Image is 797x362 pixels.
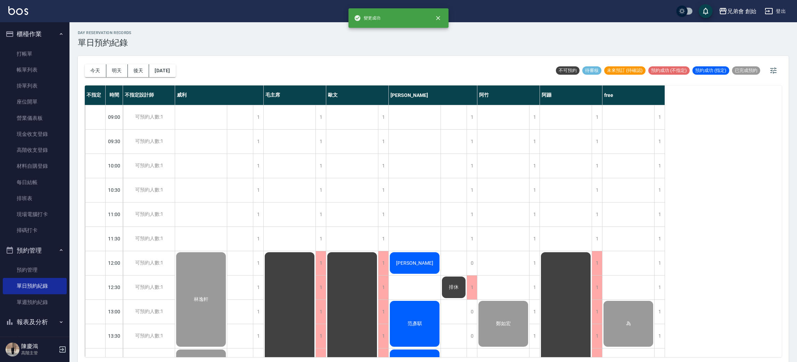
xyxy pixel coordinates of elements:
div: 1 [592,251,602,275]
span: 不可預約 [556,67,580,74]
div: 歐文 [326,85,389,105]
div: 1 [654,227,665,251]
div: 1 [315,105,326,129]
div: free [602,85,665,105]
div: 1 [592,203,602,227]
a: 掛單列表 [3,78,67,94]
div: 13:00 [106,299,123,324]
div: 1 [592,105,602,129]
a: 每日結帳 [3,174,67,190]
div: 1 [654,203,665,227]
a: 掃碼打卡 [3,222,67,238]
div: 1 [378,154,388,178]
div: 兄弟會 創始 [727,7,756,16]
div: 1 [467,227,477,251]
div: 1 [467,130,477,154]
div: 1 [654,130,665,154]
div: 1 [654,275,665,299]
div: 1 [467,154,477,178]
div: 可預約人數:1 [123,251,175,275]
div: 1 [315,300,326,324]
div: 1 [315,178,326,202]
a: 營業儀表板 [3,110,67,126]
div: 1 [315,130,326,154]
div: 1 [315,251,326,275]
div: 1 [378,130,388,154]
a: 打帳單 [3,46,67,62]
button: 預約管理 [3,241,67,260]
a: 帳單列表 [3,62,67,78]
div: 10:00 [106,154,123,178]
a: 單日預約紀錄 [3,278,67,294]
span: 林逸軒 [192,296,210,303]
div: 13:30 [106,324,123,348]
button: 兄弟會 創始 [716,4,759,18]
button: 客戶管理 [3,331,67,349]
div: 1 [253,275,263,299]
div: 1 [253,178,263,202]
div: 09:00 [106,105,123,129]
button: 櫃檯作業 [3,25,67,43]
img: Person [6,343,19,356]
div: 1 [253,105,263,129]
div: 1 [315,275,326,299]
button: 明天 [106,64,128,77]
div: 可預約人數:1 [123,227,175,251]
div: 1 [592,324,602,348]
h2: day Reservation records [78,31,132,35]
span: 為 [625,321,632,327]
span: 預約成功 (指定) [692,67,729,74]
div: 11:30 [106,227,123,251]
div: 阿蹦 [540,85,602,105]
a: 單週預約紀錄 [3,294,67,310]
div: 0 [467,324,477,348]
div: 1 [253,130,263,154]
div: 1 [467,178,477,202]
div: 1 [315,154,326,178]
div: 1 [529,300,540,324]
div: 11:00 [106,202,123,227]
div: 1 [529,105,540,129]
a: 座位開單 [3,94,67,110]
div: 1 [529,130,540,154]
button: 報表及分析 [3,313,67,331]
div: 1 [654,178,665,202]
span: 排休 [447,284,460,290]
span: 變更成功 [354,15,380,22]
div: 1 [253,154,263,178]
div: 可預約人數:1 [123,105,175,129]
div: 1 [315,203,326,227]
div: 0 [467,300,477,324]
div: 1 [253,324,263,348]
div: 1 [378,203,388,227]
button: close [430,10,446,26]
button: 登出 [762,5,789,18]
div: 可預約人數:1 [123,154,175,178]
div: 1 [654,251,665,275]
a: 現金收支登錄 [3,126,67,142]
div: 1 [592,154,602,178]
div: 1 [529,178,540,202]
div: 1 [529,275,540,299]
img: Logo [8,6,28,15]
div: 0 [467,251,477,275]
div: 09:30 [106,129,123,154]
div: 時間 [106,85,123,105]
div: 1 [253,227,263,251]
div: 阿竹 [477,85,540,105]
div: 可預約人數:1 [123,203,175,227]
span: [PERSON_NAME] [395,260,435,266]
div: 1 [654,105,665,129]
div: 可預約人數:1 [123,178,175,202]
div: 可預約人數:1 [123,130,175,154]
div: 1 [253,300,263,324]
h3: 單日預約紀錄 [78,38,132,48]
div: 12:00 [106,251,123,275]
div: 威利 [175,85,264,105]
div: 1 [529,203,540,227]
a: 預約管理 [3,262,67,278]
button: [DATE] [149,64,175,77]
div: 1 [654,154,665,178]
div: 1 [654,324,665,348]
div: 1 [592,275,602,299]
